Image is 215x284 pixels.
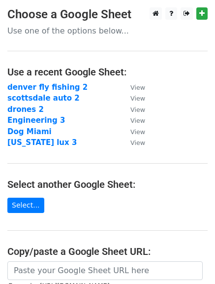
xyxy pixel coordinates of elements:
[121,116,145,125] a: View
[121,83,145,92] a: View
[121,138,145,147] a: View
[7,127,52,136] a: Dog Miami
[7,246,208,257] h4: Copy/paste a Google Sheet URL:
[7,66,208,78] h4: Use a recent Google Sheet:
[121,127,145,136] a: View
[7,198,44,213] a: Select...
[121,105,145,114] a: View
[7,83,88,92] a: denver fly fishing 2
[7,94,80,103] a: scottsdale auto 2
[130,117,145,124] small: View
[7,26,208,36] p: Use one of the options below...
[130,128,145,136] small: View
[130,95,145,102] small: View
[130,106,145,113] small: View
[7,261,203,280] input: Paste your Google Sheet URL here
[130,84,145,91] small: View
[7,178,208,190] h4: Select another Google Sheet:
[7,116,65,125] a: Engineering 3
[7,105,44,114] a: drones 2
[7,7,208,22] h3: Choose a Google Sheet
[7,138,77,147] a: [US_STATE] lux 3
[130,139,145,146] small: View
[121,94,145,103] a: View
